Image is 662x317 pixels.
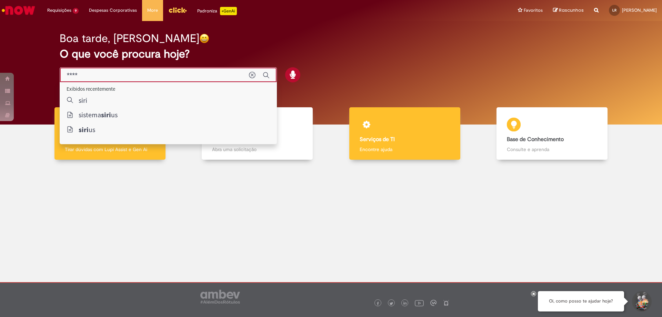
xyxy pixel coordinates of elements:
[430,300,437,306] img: logo_footer_workplace.png
[65,146,155,153] p: Tirar dúvidas com Lupi Assist e Gen Ai
[538,291,624,311] div: Oi, como posso te ajudar hoje?
[212,146,302,153] p: Abra uma solicitação
[360,146,450,153] p: Encontre ajuda
[220,7,237,15] p: +GenAi
[415,298,424,307] img: logo_footer_youtube.png
[479,107,626,160] a: Base de Conhecimento Consulte e aprenda
[168,5,187,15] img: click_logo_yellow_360x200.png
[403,301,407,306] img: logo_footer_linkedin.png
[631,291,652,312] button: Iniciar Conversa de Suporte
[507,146,597,153] p: Consulte e aprenda
[47,7,71,14] span: Requisições
[360,136,395,143] b: Serviços de TI
[524,7,543,14] span: Favoritos
[507,136,564,143] b: Base de Conhecimento
[612,8,616,12] span: LR
[376,302,380,305] img: logo_footer_facebook.png
[60,48,603,60] h2: O que você procura hoje?
[622,7,657,13] span: [PERSON_NAME]
[199,33,209,43] img: happy-face.png
[73,8,79,14] span: 9
[559,7,584,13] span: Rascunhos
[390,302,393,305] img: logo_footer_twitter.png
[197,7,237,15] div: Padroniza
[147,7,158,14] span: More
[331,107,479,160] a: Serviços de TI Encontre ajuda
[36,107,184,160] a: Tirar dúvidas Tirar dúvidas com Lupi Assist e Gen Ai
[89,7,137,14] span: Despesas Corporativas
[443,300,449,306] img: logo_footer_naosei.png
[200,290,240,304] img: logo_footer_ambev_rotulo_gray.png
[1,3,36,17] img: ServiceNow
[553,7,584,14] a: Rascunhos
[60,32,199,44] h2: Boa tarde, [PERSON_NAME]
